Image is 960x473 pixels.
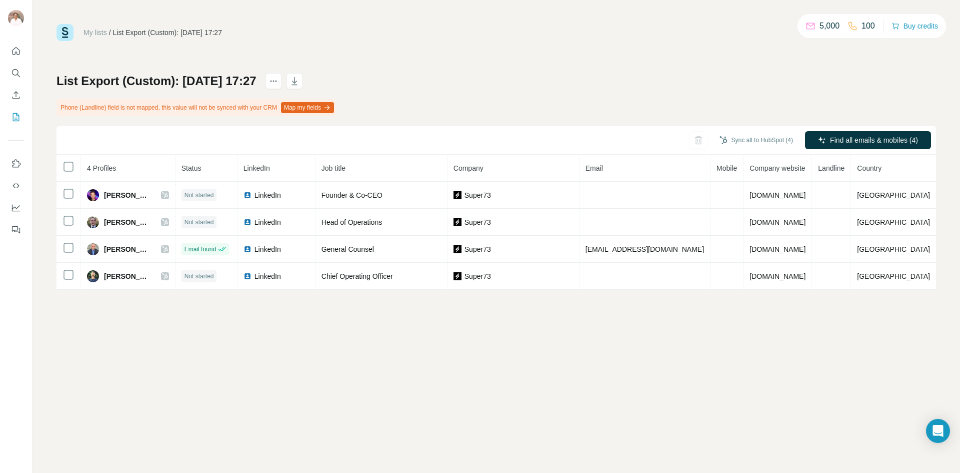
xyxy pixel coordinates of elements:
span: [DOMAIN_NAME] [749,272,805,280]
button: Use Surfe API [8,177,24,195]
span: [DOMAIN_NAME] [749,218,805,226]
button: Sync all to HubSpot (4) [712,133,800,148]
span: [PERSON_NAME] [104,190,151,200]
span: Head of Operations [321,218,382,226]
span: Super73 [464,190,491,200]
span: [PERSON_NAME] [104,271,151,281]
h1: List Export (Custom): [DATE] 17:27 [56,73,256,89]
img: Avatar [87,243,99,255]
span: Email [585,164,603,172]
p: 100 [861,20,875,32]
button: Map my fields [281,102,334,113]
span: Super73 [464,271,491,281]
span: [GEOGRAPHIC_DATA] [857,191,930,199]
img: LinkedIn logo [243,272,251,280]
img: company-logo [453,191,461,199]
span: [DOMAIN_NAME] [749,245,805,253]
span: [GEOGRAPHIC_DATA] [857,272,930,280]
span: [GEOGRAPHIC_DATA] [857,218,930,226]
span: Job title [321,164,345,172]
button: Feedback [8,221,24,239]
span: LinkedIn [254,190,281,200]
span: LinkedIn [254,271,281,281]
img: LinkedIn logo [243,245,251,253]
span: Find all emails & mobiles (4) [830,135,918,145]
span: Company [453,164,483,172]
span: Founder & Co-CEO [321,191,382,199]
button: My lists [8,108,24,126]
img: company-logo [453,218,461,226]
img: company-logo [453,245,461,253]
span: Country [857,164,881,172]
button: Use Surfe on LinkedIn [8,155,24,173]
span: [DOMAIN_NAME] [749,191,805,199]
img: LinkedIn logo [243,191,251,199]
button: Search [8,64,24,82]
span: Landline [818,164,844,172]
button: Dashboard [8,199,24,217]
img: Avatar [87,189,99,201]
button: Quick start [8,42,24,60]
img: company-logo [453,272,461,280]
span: LinkedIn [243,164,270,172]
button: Find all emails & mobiles (4) [805,131,931,149]
div: List Export (Custom): [DATE] 17:27 [113,28,222,38]
span: Chief Operating Officer [321,272,393,280]
span: Not started [184,191,214,200]
span: LinkedIn [254,217,281,227]
div: Open Intercom Messenger [926,419,950,443]
img: Surfe Logo [56,24,73,41]
span: Not started [184,272,214,281]
span: [PERSON_NAME] [104,217,151,227]
p: 5,000 [819,20,839,32]
span: Super73 [464,217,491,227]
div: Phone (Landline) field is not mapped, this value will not be synced with your CRM [56,99,336,116]
img: Avatar [8,10,24,26]
button: Buy credits [891,19,938,33]
span: [EMAIL_ADDRESS][DOMAIN_NAME] [585,245,704,253]
li: / [109,28,111,38]
img: Avatar [87,216,99,228]
button: actions [265,73,281,89]
span: Mobile [716,164,737,172]
span: Status [181,164,201,172]
span: Email found [184,245,216,254]
span: [GEOGRAPHIC_DATA] [857,245,930,253]
span: Not started [184,218,214,227]
img: LinkedIn logo [243,218,251,226]
span: LinkedIn [254,244,281,254]
button: Enrich CSV [8,86,24,104]
span: Super73 [464,244,491,254]
span: 4 Profiles [87,164,116,172]
span: [PERSON_NAME] [104,244,151,254]
span: Company website [749,164,805,172]
span: General Counsel [321,245,374,253]
a: My lists [83,29,107,37]
img: Avatar [87,270,99,282]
